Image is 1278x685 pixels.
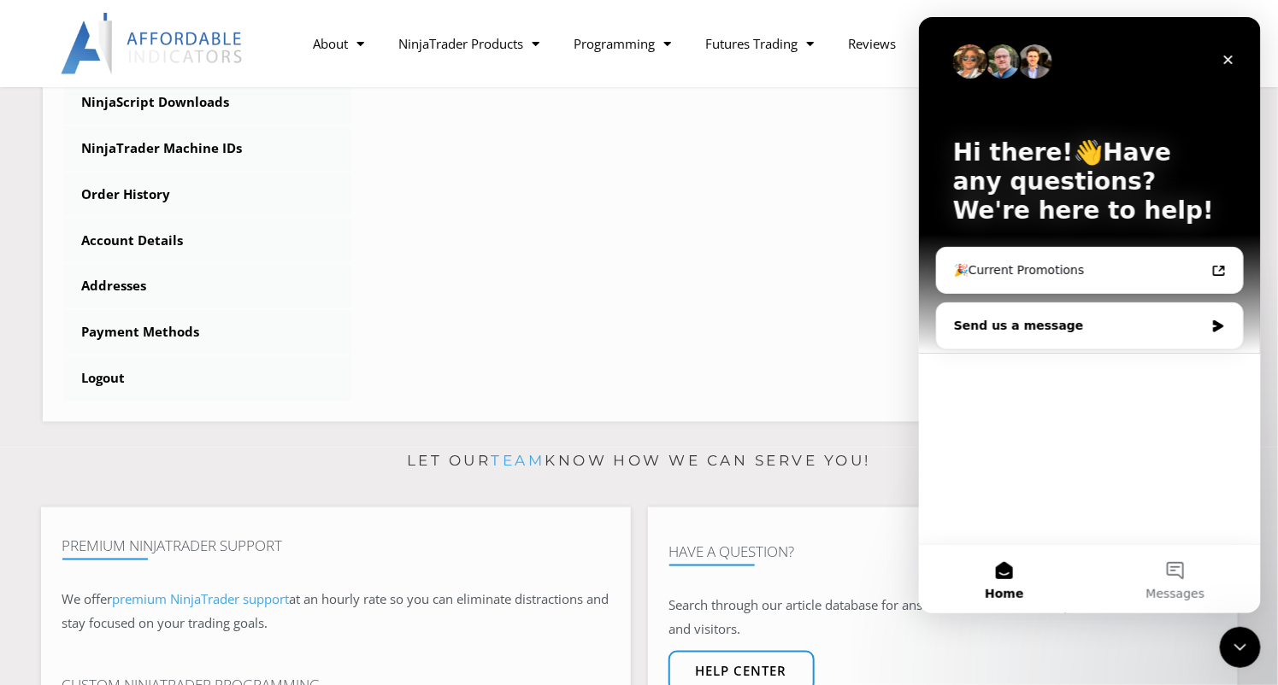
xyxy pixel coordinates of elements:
iframe: Intercom live chat [1220,627,1261,668]
a: team [491,452,545,469]
a: Reviews [831,24,913,63]
a: Logout [64,356,351,401]
img: LogoAI | Affordable Indicators – NinjaTrader [61,13,244,74]
span: We offer [62,591,113,608]
a: About [296,24,381,63]
a: NinjaTrader Machine IDs [64,126,351,171]
a: NinjaTrader Products [381,24,557,63]
a: Payment Methods [64,310,351,354]
a: Addresses [64,264,351,308]
a: Order History [64,173,351,217]
span: at an hourly rate so you can eliminate distractions and stay focused on your trading goals. [62,591,610,632]
h4: Premium NinjaTrader Support [62,537,610,554]
a: Account Details [64,219,351,263]
p: Let our know how we can serve you! [41,448,1238,475]
a: premium NinjaTrader support [113,591,290,608]
nav: Menu [296,24,992,63]
a: Futures Trading [688,24,831,63]
a: Programming [557,24,688,63]
a: NinjaScript Downloads [64,80,351,125]
iframe: Intercom live chat [919,17,1261,613]
h4: Have A Question? [669,543,1216,560]
p: Search through our article database for answers to most common questions from customers and visit... [669,594,1216,642]
span: Help center [696,665,787,678]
